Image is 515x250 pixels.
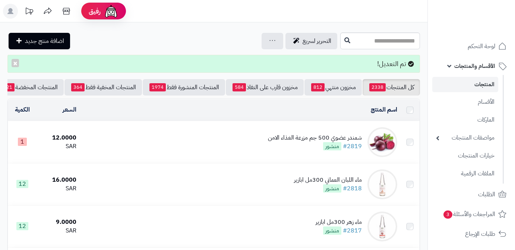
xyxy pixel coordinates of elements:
[143,79,225,96] a: المنتجات المنشورة فقط1974
[12,59,19,67] button: ×
[465,229,495,239] span: طلبات الإرجاع
[343,184,362,193] a: #2818
[432,185,511,203] a: الطلبات
[149,83,166,91] span: 1974
[16,222,28,230] span: 12
[432,205,511,223] a: المراجعات والأسئلة3
[454,61,495,71] span: الأقسام والمنتجات
[432,225,511,243] a: طلبات الإرجاع
[343,226,362,235] a: #2817
[367,212,397,241] img: ماء زهر 300مل ابازير
[25,37,64,46] span: اضافة منتج جديد
[63,105,76,114] a: السعر
[89,7,101,16] span: رفيق
[40,184,76,193] div: SAR
[15,105,30,114] a: الكمية
[40,134,76,142] div: 12.0000
[285,33,337,49] a: التحرير لسريع
[268,134,362,142] div: شمندر عضوي 500 جم مزرعة الغذاء الامن
[9,33,70,49] a: اضافة منتج جديد
[316,218,362,226] div: ماء زهر 300مل ابازير
[323,142,341,150] span: منشور
[371,105,397,114] a: اسم المنتج
[432,166,498,182] a: الملفات الرقمية
[40,176,76,184] div: 16.0000
[104,4,119,19] img: ai-face.png
[367,127,397,157] img: شمندر عضوي 500 جم مزرعة الغذاء الامن
[304,79,362,96] a: مخزون منتهي812
[40,218,76,226] div: 9.0000
[367,169,397,199] img: ماء اللبان العماني 300مل ابازير
[464,6,508,21] img: logo-2.png
[226,79,304,96] a: مخزون قارب على النفاذ584
[443,209,495,219] span: المراجعات والأسئلة
[7,55,420,73] div: تم التعديل!
[233,83,246,91] span: 584
[343,142,362,151] a: #2819
[323,184,341,193] span: منشور
[432,94,498,110] a: الأقسام
[468,41,495,51] span: لوحة التحكم
[363,79,420,96] a: كل المنتجات2338
[443,210,453,219] span: 3
[323,226,341,235] span: منشور
[18,138,27,146] span: 1
[71,83,85,91] span: 364
[64,79,142,96] a: المنتجات المخفية فقط364
[294,176,362,184] div: ماء اللبان العماني 300مل ابازير
[303,37,331,46] span: التحرير لسريع
[16,180,28,188] span: 12
[432,37,511,55] a: لوحة التحكم
[478,189,495,200] span: الطلبات
[4,83,15,91] span: 21
[369,83,386,91] span: 2338
[432,148,498,164] a: خيارات المنتجات
[432,130,498,146] a: مواصفات المنتجات
[311,83,325,91] span: 812
[432,77,498,92] a: المنتجات
[20,4,38,21] a: تحديثات المنصة
[432,112,498,128] a: الماركات
[40,226,76,235] div: SAR
[40,142,76,151] div: SAR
